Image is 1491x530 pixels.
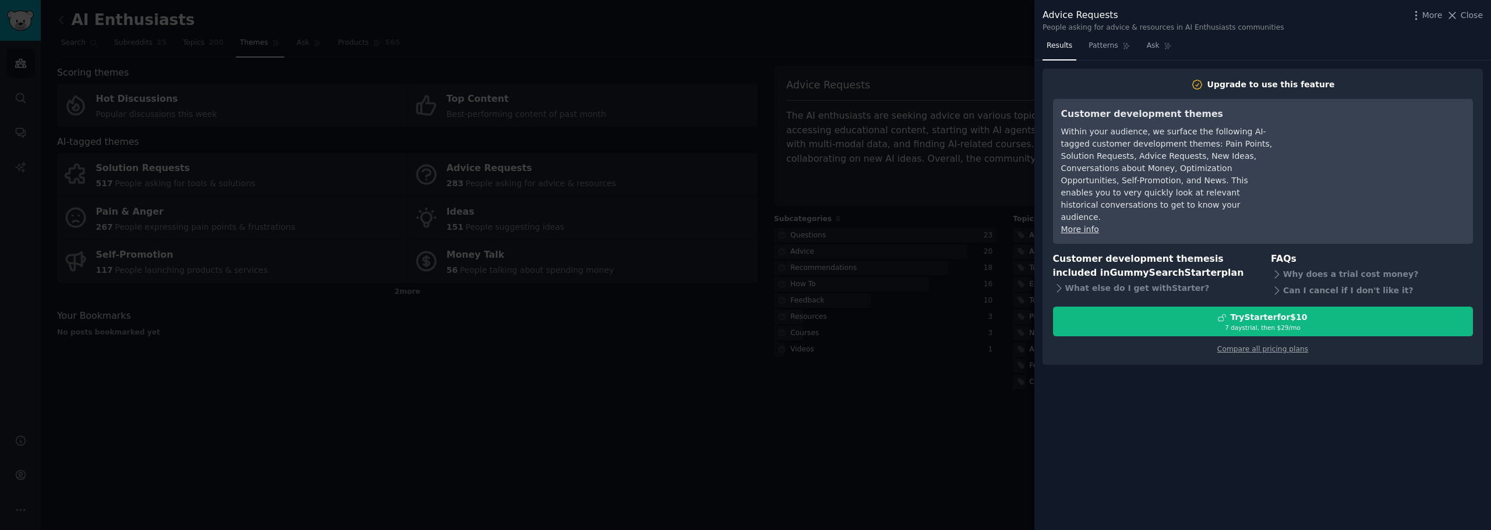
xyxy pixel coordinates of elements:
[1410,9,1443,22] button: More
[1061,107,1274,122] h3: Customer development themes
[1461,9,1483,22] span: Close
[1084,37,1134,61] a: Patterns
[1061,126,1274,223] div: Within your audience, we surface the following AI-tagged customer development themes: Pain Points...
[1089,41,1118,51] span: Patterns
[1422,9,1443,22] span: More
[1271,266,1473,282] div: Why does a trial cost money?
[1271,252,1473,266] h3: FAQs
[1290,107,1465,194] iframe: YouTube video player
[1053,307,1473,336] button: TryStarterfor$107 daystrial, then $29/mo
[1043,37,1076,61] a: Results
[1230,311,1307,323] div: Try Starter for $10
[1147,41,1160,51] span: Ask
[1061,225,1099,234] a: More info
[1110,267,1221,278] span: GummySearch Starter
[1047,41,1072,51] span: Results
[1207,79,1335,91] div: Upgrade to use this feature
[1043,23,1284,33] div: People asking for advice & resources in AI Enthusiasts communities
[1217,345,1308,353] a: Compare all pricing plans
[1053,280,1255,297] div: What else do I get with Starter ?
[1053,252,1255,280] h3: Customer development themes is included in plan
[1054,323,1472,332] div: 7 days trial, then $ 29 /mo
[1043,8,1284,23] div: Advice Requests
[1271,282,1473,298] div: Can I cancel if I don't like it?
[1446,9,1483,22] button: Close
[1143,37,1176,61] a: Ask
